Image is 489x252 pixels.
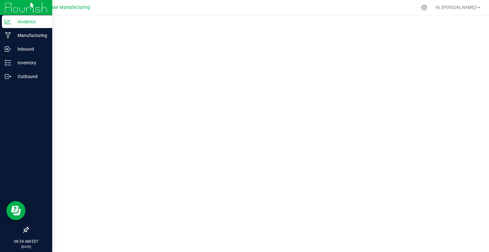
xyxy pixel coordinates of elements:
[436,5,477,10] span: Hi, [PERSON_NAME]!
[11,32,49,39] p: Manufacturing
[3,239,49,244] p: 08:34 AM EDT
[11,59,49,67] p: Inventory
[11,45,49,53] p: Inbound
[3,244,49,249] p: [DATE]
[5,73,11,80] inline-svg: Outbound
[40,5,90,10] span: Starbase Manufacturing
[5,46,11,52] inline-svg: Inbound
[6,201,25,220] iframe: Resource center
[5,32,11,39] inline-svg: Manufacturing
[420,4,428,11] div: Manage settings
[11,73,49,80] p: Outbound
[11,18,49,25] p: Analytics
[5,60,11,66] inline-svg: Inventory
[5,18,11,25] inline-svg: Analytics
